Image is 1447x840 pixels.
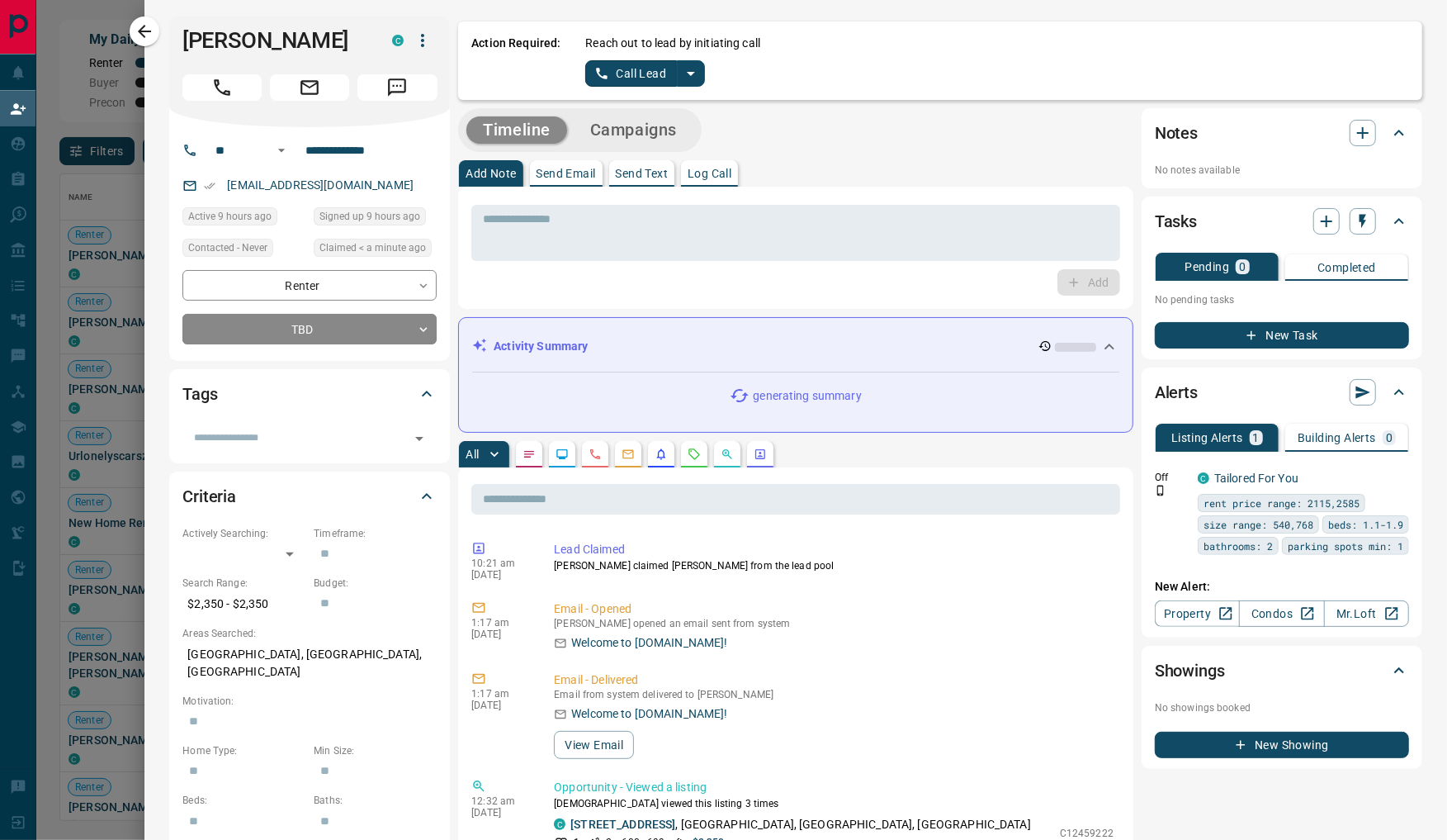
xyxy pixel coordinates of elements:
div: TBD [182,314,437,344]
svg: Listing Alerts [655,448,668,461]
p: [DATE] [471,700,529,711]
p: Activity Summary [494,338,588,355]
svg: Requests [688,448,701,461]
p: Add Note [466,168,516,179]
p: [GEOGRAPHIC_DATA], [GEOGRAPHIC_DATA], [GEOGRAPHIC_DATA] [182,641,437,686]
div: Wed Oct 15 2025 [182,207,305,230]
p: Send Email [537,168,596,179]
p: Baths: [314,793,437,808]
h2: Notes [1155,120,1198,146]
p: All [466,448,479,460]
div: condos.ca [392,35,404,46]
p: [DATE] [471,569,529,581]
p: Email - Opened [554,600,1114,618]
h2: Criteria [182,483,236,510]
p: 1:17 am [471,688,529,700]
button: New Task [1155,322,1409,349]
p: Search Range: [182,576,305,591]
p: Completed [1317,262,1376,273]
span: bathrooms: 2 [1203,538,1273,554]
p: Building Alerts [1298,432,1376,444]
span: rent price range: 2115,2585 [1203,495,1360,511]
p: Email from system delivered to [PERSON_NAME] [554,689,1114,700]
p: Email - Delivered [554,672,1114,689]
p: [PERSON_NAME] opened an email sent from system [554,618,1114,629]
span: parking spots min: 1 [1288,538,1403,554]
p: Send Text [616,168,669,179]
p: Lead Claimed [554,541,1114,558]
span: Signed up 9 hours ago [319,208,420,225]
span: Claimed < a minute ago [319,240,426,256]
p: Welcome to [DOMAIN_NAME]! [571,705,727,723]
p: Areas Searched: [182,626,437,641]
h2: Showings [1155,657,1225,684]
p: Off [1155,470,1188,485]
h1: [PERSON_NAME] [182,27,367,54]
div: Showings [1155,651,1409,691]
div: Wed Oct 15 2025 [314,207,437,230]
span: Call [182,74,262,101]
p: Pending [1185,261,1229,273]
svg: Email Verified [204,180,215,192]
p: Motivation: [182,694,437,709]
button: Timeline [466,116,567,144]
button: Open [272,140,291,160]
p: Action Required: [471,35,560,87]
p: 1:17 am [471,617,529,629]
svg: Opportunities [721,448,734,461]
p: $2,350 - $2,350 [182,591,305,618]
p: 0 [1386,432,1393,444]
p: 12:32 am [471,795,529,807]
svg: Push Notification Only [1155,485,1166,496]
svg: Emails [622,448,635,461]
button: Open [408,427,431,450]
button: New Showing [1155,732,1409,758]
span: beds: 1.1-1.9 [1328,516,1403,533]
p: , [GEOGRAPHIC_DATA], [GEOGRAPHIC_DATA], [GEOGRAPHIC_DATA] [570,816,1031,833]
h2: Tags [182,381,217,407]
div: Activity Summary [472,331,1119,362]
a: Mr.Loft [1324,600,1409,627]
p: Timeframe: [314,526,437,541]
svg: Notes [523,448,536,461]
p: Welcome to [DOMAIN_NAME]! [571,634,727,652]
div: condos.ca [554,819,565,830]
svg: Calls [589,448,602,461]
p: Log Call [688,168,731,179]
p: New Alert: [1155,578,1409,596]
div: Notes [1155,113,1409,153]
p: [DATE] [471,629,529,640]
div: split button [585,60,705,87]
div: condos.ca [1198,472,1209,484]
p: Budget: [314,576,437,591]
div: Tags [182,374,437,414]
div: Wed Oct 15 2025 [314,239,437,262]
p: Min Size: [314,743,437,758]
span: size range: 540,768 [1203,516,1313,533]
h2: Alerts [1155,379,1198,406]
p: 0 [1239,261,1246,273]
p: 10:21 am [471,558,529,569]
p: generating summary [753,387,861,405]
p: 1 [1253,432,1260,444]
button: Campaigns [574,116,693,144]
svg: Agent Actions [754,448,767,461]
p: Opportunity - Viewed a listing [554,779,1114,796]
div: Renter [182,270,437,301]
a: [STREET_ADDRESS] [570,818,675,831]
p: [DEMOGRAPHIC_DATA] viewed this listing 3 times [554,796,1114,811]
a: Property [1155,600,1240,627]
p: Beds: [182,793,305,808]
span: Email [270,74,349,101]
p: Reach out to lead by initiating call [585,35,760,52]
a: [EMAIL_ADDRESS][DOMAIN_NAME] [227,178,414,192]
button: View Email [554,731,634,759]
h2: Tasks [1155,208,1197,235]
p: Home Type: [182,743,305,758]
p: No notes available [1155,163,1409,178]
p: [DATE] [471,807,529,819]
p: Listing Alerts [1171,432,1243,444]
div: Alerts [1155,373,1409,412]
div: Criteria [182,477,437,516]
p: No pending tasks [1155,287,1409,312]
